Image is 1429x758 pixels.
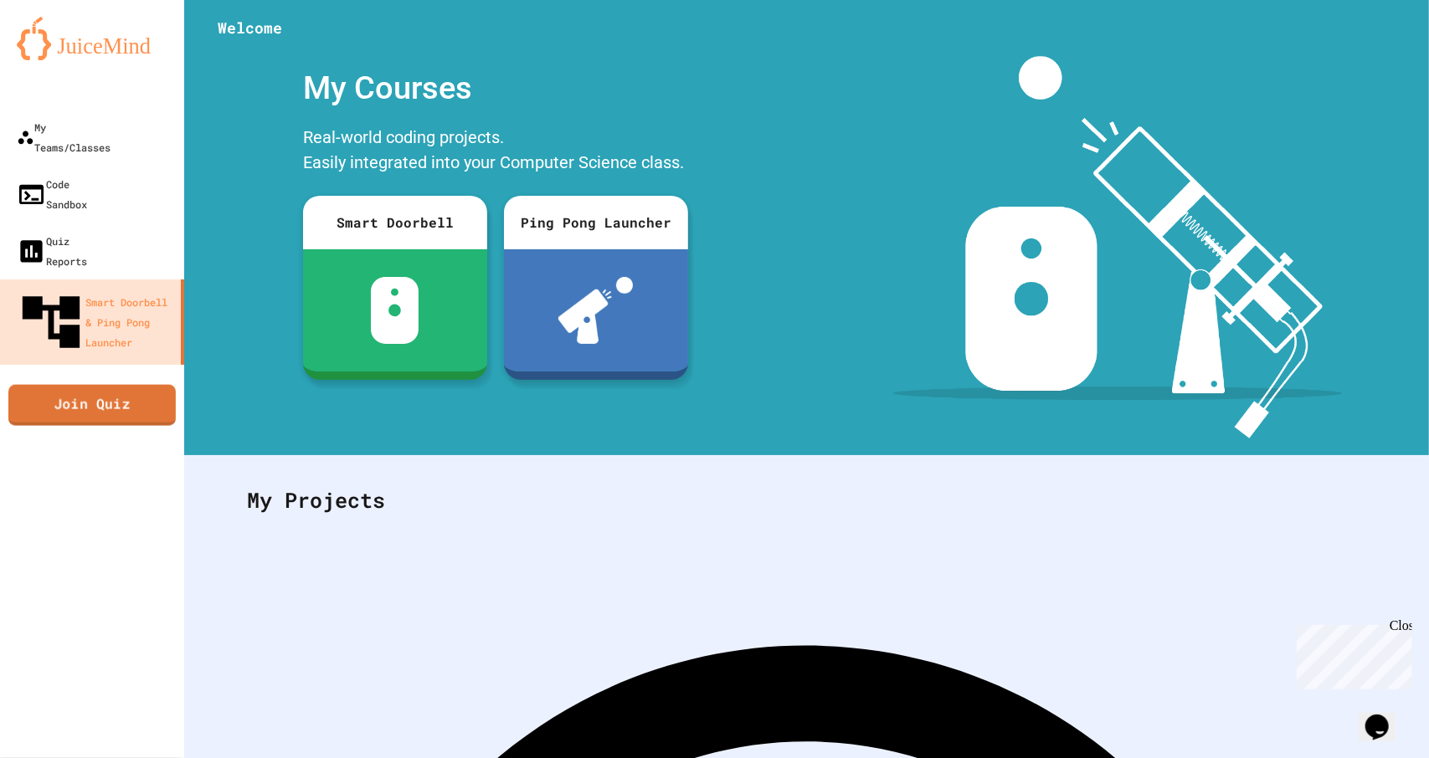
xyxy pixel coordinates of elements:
[8,384,176,425] a: Join Quiz
[504,196,688,249] div: Ping Pong Launcher
[7,7,116,106] div: Chat with us now!Close
[295,120,697,183] div: Real-world coding projects. Easily integrated into your Computer Science class.
[303,196,487,249] div: Smart Doorbell
[17,117,111,157] div: My Teams/Classes
[1359,691,1412,741] iframe: chat widget
[17,17,167,60] img: logo-orange.svg
[17,174,87,214] div: Code Sandbox
[17,288,174,356] div: Smart Doorbell & Ping Pong Launcher
[1290,618,1412,689] iframe: chat widget
[893,56,1342,438] img: banner-image-my-projects.png
[230,468,1383,533] div: My Projects
[295,56,697,120] div: My Courses
[371,277,419,344] img: sdb-white.svg
[17,231,87,271] div: Quiz Reports
[558,277,633,344] img: ppl-with-ball.png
